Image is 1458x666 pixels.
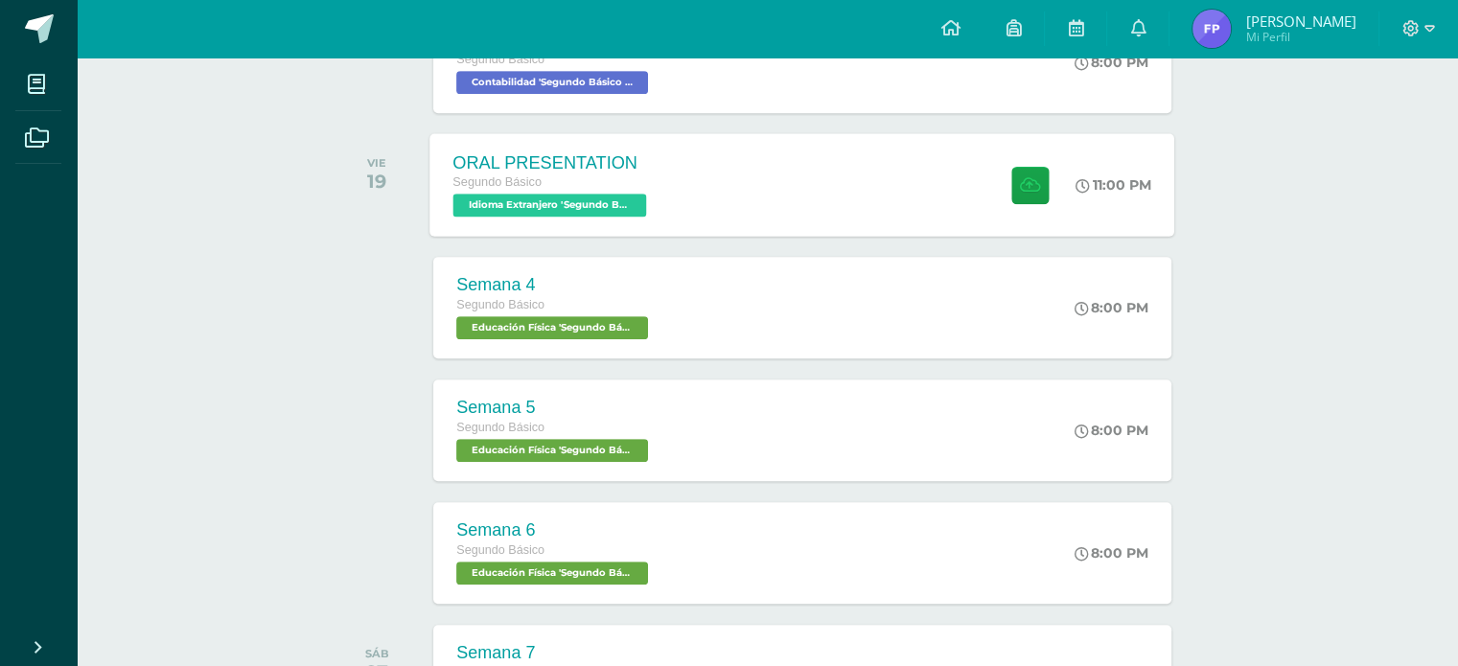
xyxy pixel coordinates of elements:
div: Semana 7 [456,643,653,663]
span: [PERSON_NAME] [1245,11,1355,31]
div: Semana 6 [456,520,653,540]
div: SÁB [365,647,389,660]
div: ORAL PRESENTATION [453,152,652,172]
span: Educación Física 'Segundo Básico B' [456,562,648,585]
img: 443b81e684e3d26d9113ed309aa31e06.png [1192,10,1231,48]
div: 11:00 PM [1076,176,1152,194]
span: Educación Física 'Segundo Básico B' [456,439,648,462]
span: Segundo Básico [456,421,544,434]
span: Segundo Básico [456,298,544,311]
span: Idioma Extranjero 'Segundo Básico B' [453,194,647,217]
div: 8:00 PM [1075,422,1148,439]
div: VIE [367,156,386,170]
span: Educación Física 'Segundo Básico B' [456,316,648,339]
div: Semana 5 [456,398,653,418]
div: 8:00 PM [1075,299,1148,316]
span: Segundo Básico [456,543,544,557]
span: Segundo Básico [456,53,544,66]
span: Segundo Básico [453,175,543,189]
span: Contabilidad 'Segundo Básico B' [456,71,648,94]
div: 8:00 PM [1075,54,1148,71]
div: 8:00 PM [1075,544,1148,562]
span: Mi Perfil [1245,29,1355,45]
div: Semana 4 [456,275,653,295]
div: 19 [367,170,386,193]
